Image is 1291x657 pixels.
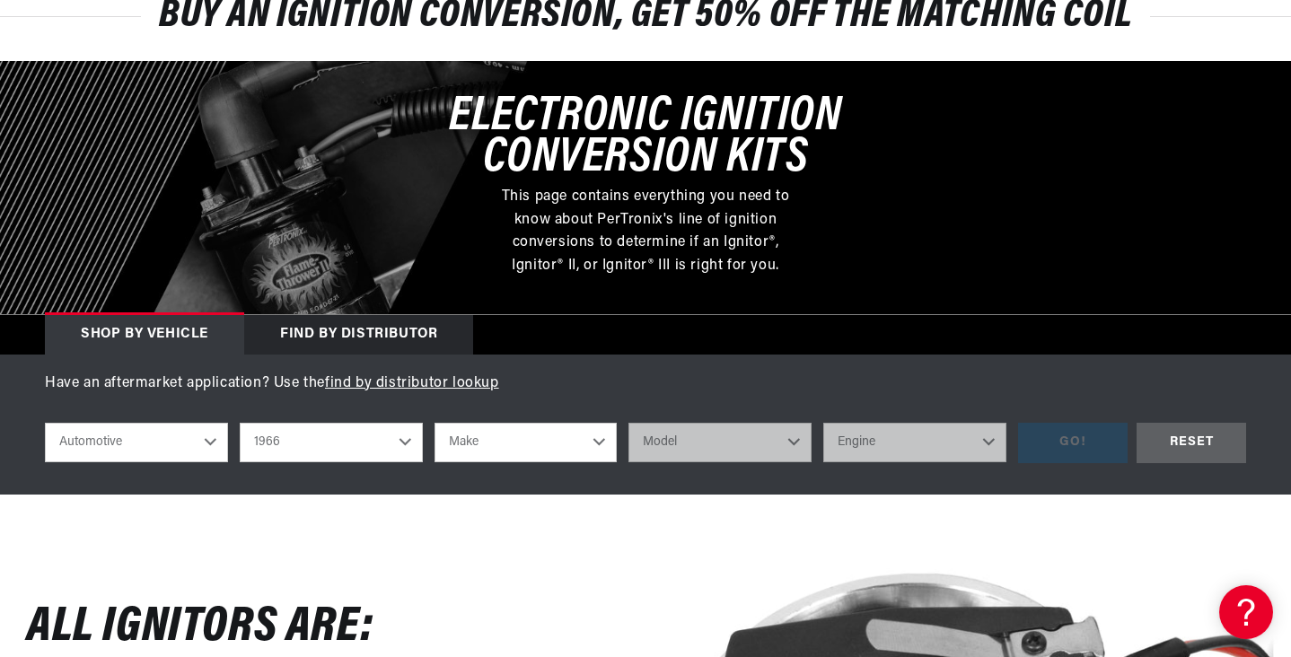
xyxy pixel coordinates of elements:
h2: All Ignitors ARe: [27,608,373,650]
div: RESET [1137,423,1246,463]
select: Year [240,423,423,462]
div: Shop by vehicle [45,315,244,355]
p: This page contains everything you need to know about PerTronix's line of ignition conversions to ... [487,186,804,277]
select: Make [435,423,618,462]
select: Ride Type [45,423,228,462]
a: find by distributor lookup [325,376,499,390]
div: Find by Distributor [244,315,473,355]
select: Engine [823,423,1006,462]
p: Have an aftermarket application? Use the [45,372,1246,396]
select: Model [628,423,812,462]
h3: Electronic Ignition Conversion Kits [376,97,915,181]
